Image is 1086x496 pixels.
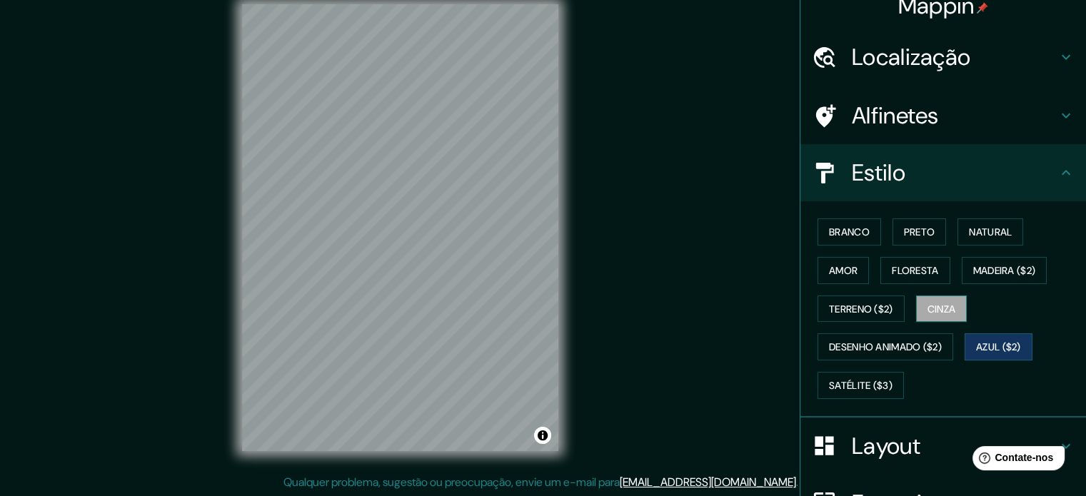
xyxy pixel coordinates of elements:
font: Preto [904,226,935,238]
font: Floresta [892,264,938,277]
button: Amor [818,257,869,284]
font: Madeira ($2) [973,264,1036,277]
button: Desenho animado ($2) [818,333,953,360]
font: Desenho animado ($2) [829,341,942,354]
font: Satélite ($3) [829,379,893,392]
button: Satélite ($3) [818,372,904,399]
div: Alfinetes [800,87,1086,144]
button: Azul ($2) [965,333,1032,360]
font: Amor [829,264,858,277]
iframe: Iniciador de widget de ajuda [959,440,1070,480]
button: Terreno ($2) [818,295,905,323]
div: Estilo [800,144,1086,201]
button: Cinza [916,295,967,323]
font: Layout [852,431,920,461]
font: Estilo [852,158,905,188]
font: Branco [829,226,870,238]
div: Localização [800,29,1086,86]
a: [EMAIL_ADDRESS][DOMAIN_NAME] [620,475,796,490]
font: Localização [852,42,970,72]
button: Preto [893,218,947,246]
font: Alfinetes [852,101,939,131]
div: Layout [800,417,1086,475]
font: . [796,475,798,490]
font: Azul ($2) [976,341,1021,354]
button: Alternar atribuição [534,427,551,444]
img: pin-icon.png [977,2,988,14]
button: Madeira ($2) [962,257,1047,284]
canvas: Mapa [242,4,558,451]
font: . [798,474,800,490]
font: Qualquer problema, sugestão ou preocupação, envie um e-mail para [283,475,620,490]
font: Terreno ($2) [829,303,893,315]
font: Cinza [927,303,956,315]
button: Branco [818,218,881,246]
font: Natural [969,226,1012,238]
button: Natural [957,218,1023,246]
button: Floresta [880,257,950,284]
